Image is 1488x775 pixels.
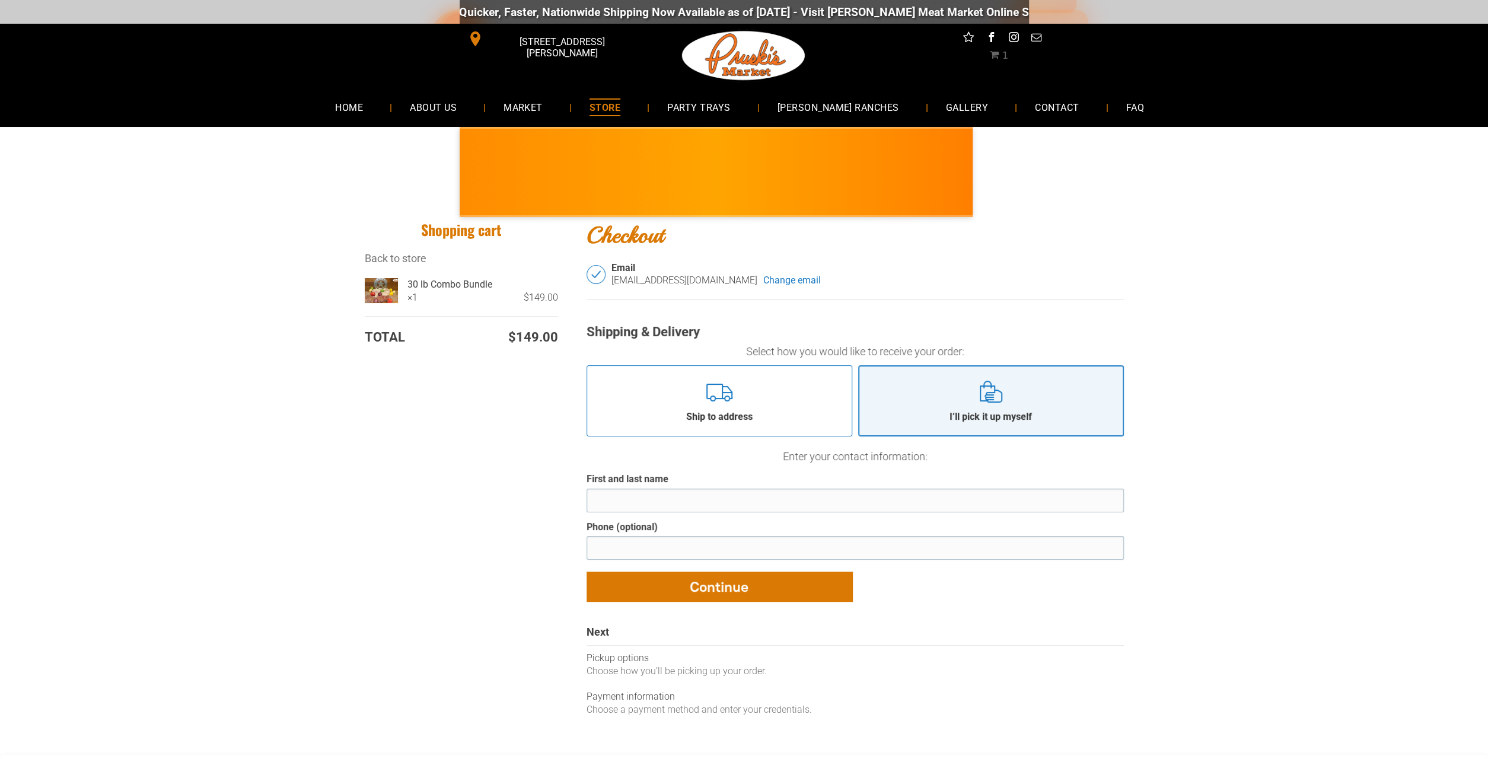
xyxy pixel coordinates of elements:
a: GALLERY [928,91,1006,123]
div: $149.00 [418,291,558,304]
a: PARTY TRAYS [649,91,748,123]
div: Quicker, Faster, Nationwide Shipping Now Available as of [DATE] - Visit [PERSON_NAME] Meat Market... [439,5,1157,19]
div: Phone (optional) [587,521,658,534]
a: MARKET [486,91,560,123]
span: 1 [1002,50,1008,61]
a: 30 lb Combo Bundle [407,278,558,291]
a: [PERSON_NAME] RANCHES [760,91,917,123]
p: Select how you would like to receive your order: [587,343,1124,359]
a: Back to store [365,252,426,264]
a: CONTACT [1017,91,1097,123]
td: Total [365,329,443,347]
img: Pruski-s+Market+HQ+Logo2-1920w.png [680,24,808,88]
div: Pickup options [587,652,1124,665]
p: Enter your contact information: [587,448,1124,464]
button: Continue [587,572,852,601]
span: $149.00 [508,329,558,347]
div: Shipping & Delivery [587,324,1124,341]
span: [STREET_ADDRESS][PERSON_NAME] [485,30,638,65]
div: Payment information [587,690,1124,703]
a: email [1028,30,1044,48]
div: Choose how you’ll be picking up your order. [587,665,1124,678]
div: Ship to address [677,410,761,423]
span: [PERSON_NAME] MARKET [944,180,1177,199]
a: Change email [763,274,821,287]
h2: Checkout [587,221,1124,250]
div: Breadcrumbs [365,251,558,266]
div: × 1 [407,291,418,304]
a: instagram [1006,30,1021,48]
a: Social network [961,30,976,48]
div: I’ll pick it up myself [941,410,1041,423]
div: Email [611,262,1124,275]
div: First and last name [587,473,668,486]
h1: Shopping cart [365,221,558,239]
div: Choose a payment method and enter your credentials. [587,703,1124,716]
a: HOME [317,91,381,123]
div: [EMAIL_ADDRESS][DOMAIN_NAME] [611,274,757,287]
a: [STREET_ADDRESS][PERSON_NAME] [460,30,641,48]
a: FAQ [1108,91,1161,123]
div: Next [587,625,1124,645]
a: facebook [983,30,999,48]
a: ABOUT US [392,91,474,123]
a: STORE [572,91,638,123]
